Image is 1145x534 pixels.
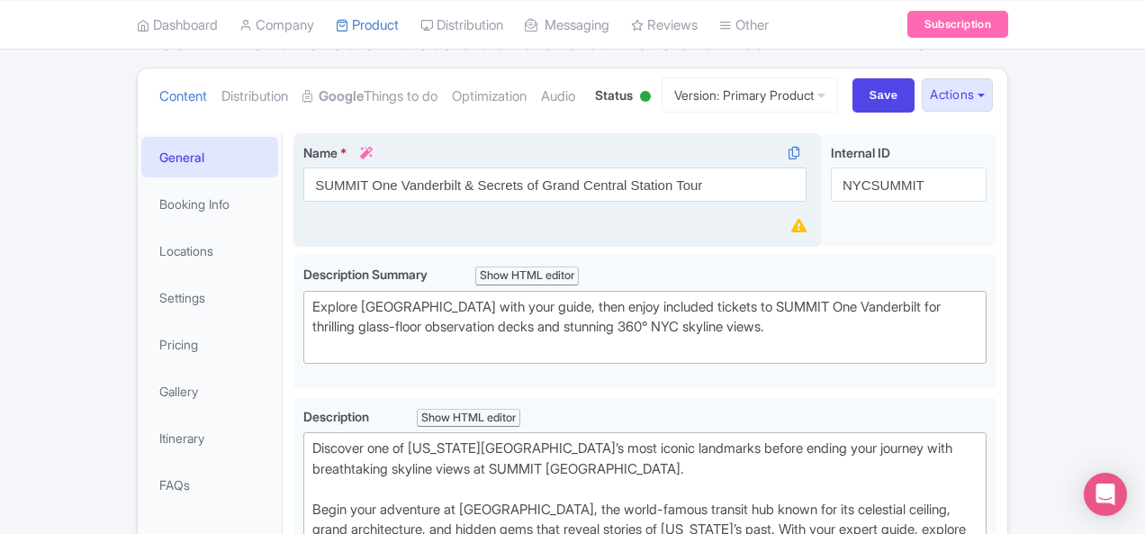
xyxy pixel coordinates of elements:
a: Itinerary [141,418,278,458]
div: Active [636,84,654,112]
strong: Google [319,86,364,107]
a: Subscription [907,11,1008,38]
span: Internal ID [831,145,890,160]
a: Gallery [141,371,278,412]
a: Settings [141,277,278,318]
div: Show HTML editor [475,267,579,285]
div: Explore [GEOGRAPHIC_DATA] with your guide, then enjoy included tickets to SUMMIT One Vanderbilt f... [312,297,978,358]
a: FAQs [141,465,278,505]
div: Show HTML editor [417,409,520,428]
a: Locations [141,231,278,271]
a: Content [159,68,207,125]
span: Name [303,145,338,160]
span: Description Summary [303,267,430,282]
input: Save [852,78,915,113]
button: Actions [922,78,993,112]
a: Optimization [452,68,527,125]
a: GoogleThings to do [302,68,437,125]
a: Booking Info [141,184,278,224]
a: General [141,137,278,177]
div: Open Intercom Messenger [1084,473,1127,516]
a: Distribution [221,68,288,125]
span: Status [595,86,633,104]
a: Pricing [141,324,278,365]
a: Audio [541,68,575,125]
a: Version: Primary Product [662,77,838,113]
span: SUMMIT One Vanderbilt & Secrets of Grand Central Station Tour [158,29,773,55]
span: Description [303,409,372,424]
